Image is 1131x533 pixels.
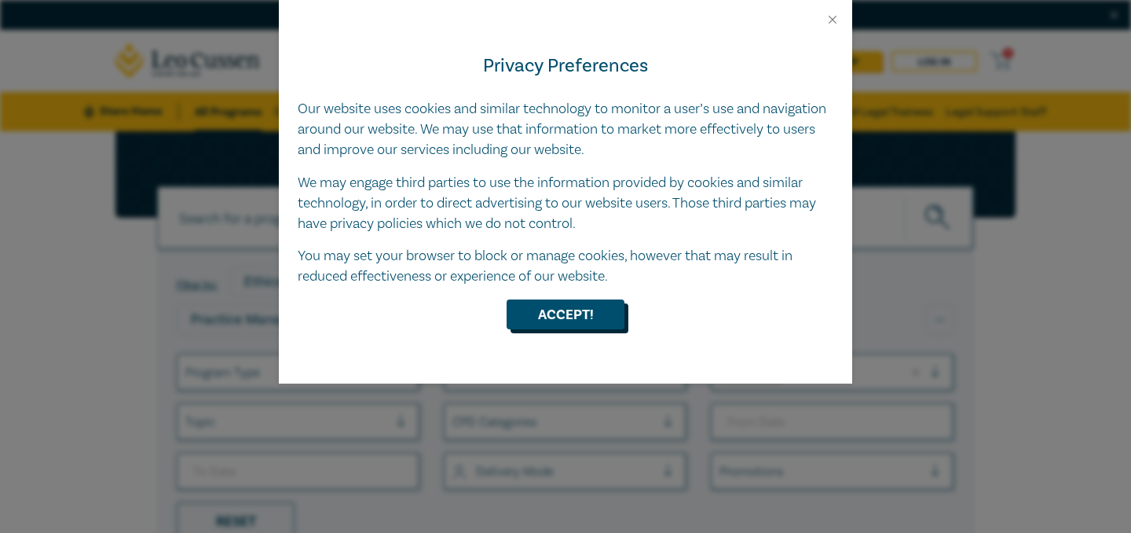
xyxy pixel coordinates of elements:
[298,246,833,287] p: You may set your browser to block or manage cookies, however that may result in reduced effective...
[507,300,624,329] button: Accept!
[298,52,833,80] h4: Privacy Preferences
[298,99,833,160] p: Our website uses cookies and similar technology to monitor a user’s use and navigation around our...
[825,13,840,27] button: Close
[298,173,833,234] p: We may engage third parties to use the information provided by cookies and similar technology, in...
